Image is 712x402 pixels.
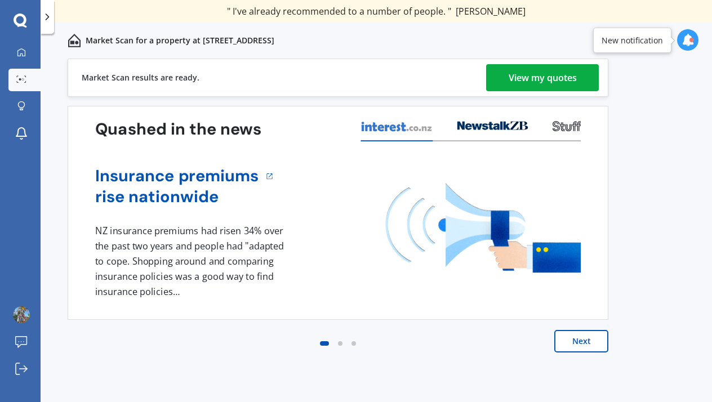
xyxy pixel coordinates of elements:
[188,6,566,17] div: " Great stuff team! first time using it, and it was very clear and concise. "
[95,166,259,186] a: Insurance premiums
[554,330,608,352] button: Next
[82,59,199,96] div: Market Scan results are ready.
[602,35,663,46] div: New notification
[509,64,577,91] div: View my quotes
[386,183,581,273] img: media image
[95,119,261,140] h3: Quashed in the news
[68,34,81,47] img: home-and-contents.b802091223b8502ef2dd.svg
[486,64,599,91] a: View my quotes
[13,306,30,323] img: picture
[95,186,259,207] a: rise nationwide
[496,5,566,17] span: [PERSON_NAME]
[86,35,274,46] p: Market Scan for a property at [STREET_ADDRESS]
[95,224,288,299] div: NZ insurance premiums had risen 34% over the past two years and people had "adapted to cope. Shop...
